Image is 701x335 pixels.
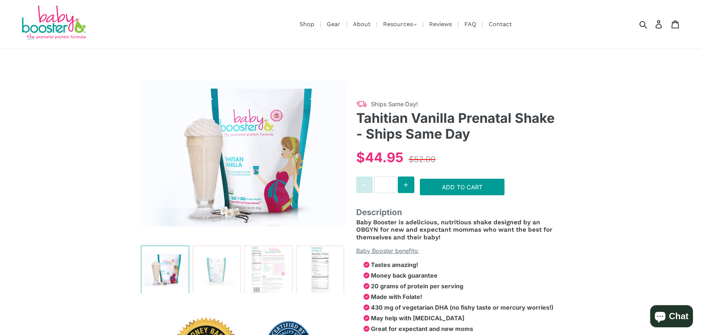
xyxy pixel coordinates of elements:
[20,6,86,41] img: Baby Booster Prenatal Protein Supplements
[371,314,464,322] strong: May help with [MEDICAL_DATA]
[245,246,292,293] img: Tahitian Vanilla Prenatal Shake - Ships Same Day
[349,19,374,29] a: About
[379,19,420,30] button: Resources
[425,19,456,29] a: Reviews
[371,100,560,108] span: Ships Same Day!
[323,19,344,29] a: Gear
[296,246,344,293] img: Tahitian Vanilla Prenatal Shake - Ships Same Day
[356,110,560,142] h3: Tahitian Vanilla Prenatal Shake - Ships Same Day
[442,183,482,191] span: Add to Cart
[356,218,560,241] h4: delicious, nutritious shake designed by an OBGYN for new and expectant mommas who want the best f...
[296,19,318,29] a: Shop
[371,272,438,279] strong: Money back guarantee
[371,325,473,332] strong: Great for expectant and new moms
[371,293,422,300] strong: Made with Folate!
[356,206,560,218] span: Description
[648,305,695,329] inbox-online-store-chat: Shopify online store chat
[193,246,240,293] img: Tahitian Vanilla Prenatal Shake - Ships Same Day
[420,179,504,195] button: Add to Cart
[642,16,662,32] input: Search
[407,152,438,167] div: $52.00
[141,65,345,242] img: Tahitian Vanilla Prenatal Shake - Ships Same Day
[461,19,480,29] a: FAQ
[356,247,419,254] span: Baby Booster benefits:
[356,147,403,167] div: $44.95
[141,246,189,293] img: Tahitian Vanilla Prenatal Shake - Ships Same Day
[374,177,396,193] input: Quantity for Tahitian Vanilla Prenatal Shake - Ships Same Day
[371,304,553,311] strong: 430 mg of vegetarian DHA (no fishy taste or mercury worries!)
[371,261,418,268] strong: Tastes amazing!
[398,177,414,193] button: Increase quantity for Tahitian Vanilla Prenatal Shake - Ships Same Day
[356,218,409,226] span: Baby Booster is a
[371,282,463,290] strong: 20 grams of protein per serving
[485,19,516,29] a: Contact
